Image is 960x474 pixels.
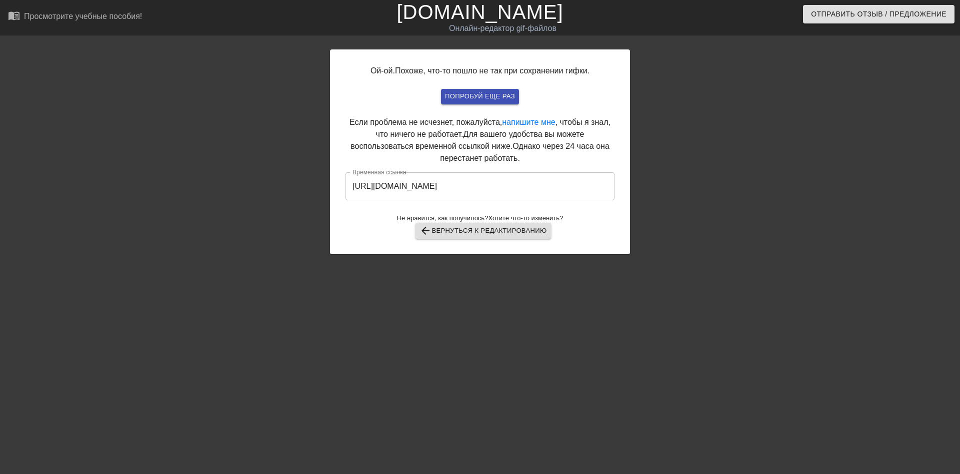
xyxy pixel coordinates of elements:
[488,214,563,222] ya-tr-span: Хотите что-то изменить?
[349,118,502,126] ya-tr-span: Если проблема не исчезнет, пожалуйста,
[345,172,614,200] input: голый
[350,130,584,150] ya-tr-span: Для вашего удобства вы можете воспользоваться временной ссылкой ниже.
[397,214,488,222] ya-tr-span: Не нравится, как получилось?
[441,89,519,104] button: попробуй еще раз
[370,66,395,75] ya-tr-span: Ой-ой.
[24,12,142,20] ya-tr-span: Просмотрите учебные пособия!
[415,223,550,239] button: Вернуться к редактированию
[449,24,556,32] ya-tr-span: Онлайн-редактор gif-файлов
[502,118,555,126] a: напишите мне
[8,9,142,25] a: Просмотрите учебные пособия!
[811,8,946,20] ya-tr-span: Отправить Отзыв / Предложение
[445,91,515,102] ya-tr-span: попробуй еще раз
[8,9,81,21] ya-tr-span: menu_book_бук меню
[440,142,609,162] ya-tr-span: Однако через 24 часа она перестанет работать.
[396,1,563,23] a: [DOMAIN_NAME]
[395,66,589,75] ya-tr-span: Похоже, что-то пошло не так при сохранении гифки.
[431,225,546,237] ya-tr-span: Вернуться к редактированию
[419,225,431,237] ya-tr-span: arrow_back
[803,5,954,23] button: Отправить Отзыв / Предложение
[376,118,610,138] ya-tr-span: , чтобы я знал, что ничего не работает.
